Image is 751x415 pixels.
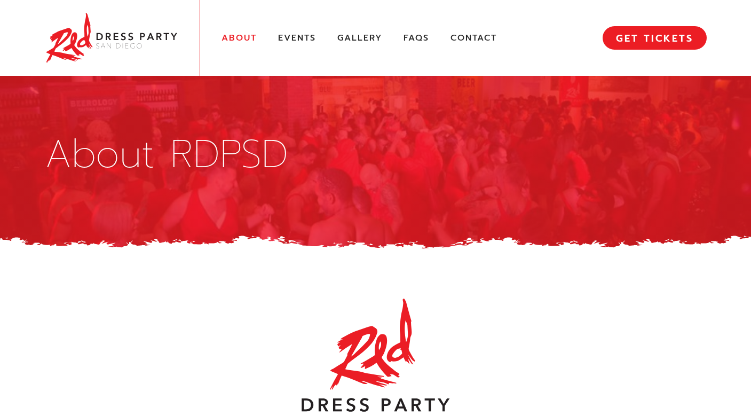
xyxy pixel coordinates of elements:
[278,33,316,44] a: Events
[337,33,382,44] a: Gallery
[45,135,707,174] h1: About RDPSD
[450,33,497,44] a: Contact
[222,33,257,44] a: About
[45,11,178,65] img: Red Dress Party San Diego
[404,33,429,44] a: FAQs
[603,26,707,50] a: GET TICKETS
